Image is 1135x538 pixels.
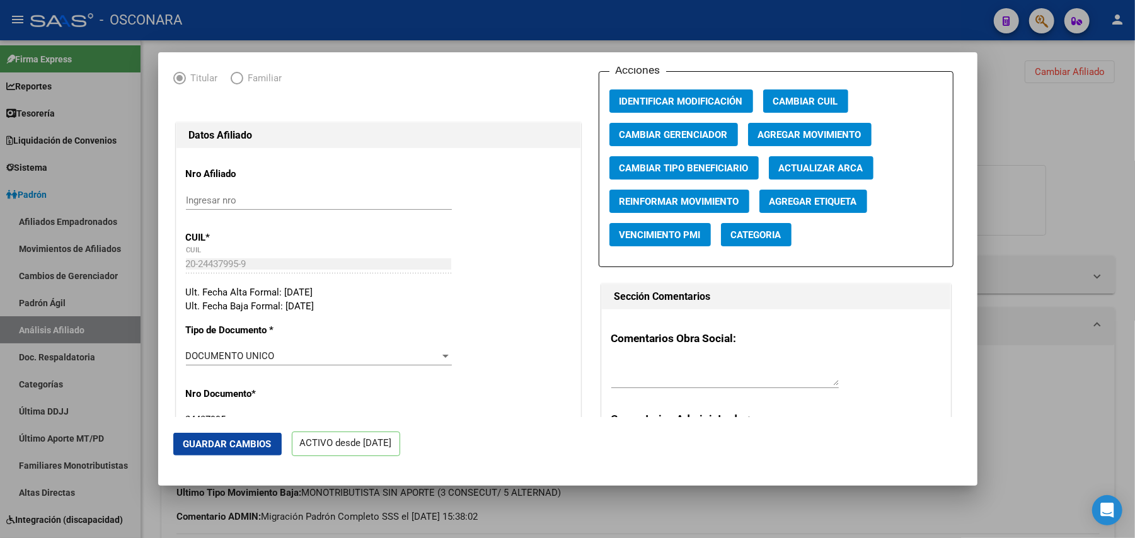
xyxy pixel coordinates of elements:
[186,285,571,300] div: Ult. Fecha Alta Formal: [DATE]
[619,96,743,107] span: Identificar Modificación
[1092,495,1122,525] div: Open Intercom Messenger
[773,96,838,107] span: Cambiar CUIL
[763,89,848,113] button: Cambiar CUIL
[611,411,941,427] h3: Comentarios Administrador:
[609,223,711,246] button: Vencimiento PMI
[758,129,861,140] span: Agregar Movimiento
[186,323,301,338] p: Tipo de Documento *
[186,71,218,86] span: Titular
[619,229,701,241] span: Vencimiento PMI
[186,350,275,362] span: DOCUMENTO UNICO
[779,163,863,174] span: Actualizar ARCA
[769,156,873,180] button: Actualizar ARCA
[183,438,272,450] span: Guardar Cambios
[721,223,792,246] button: Categoria
[243,71,282,86] span: Familiar
[609,62,666,78] h3: Acciones
[609,123,738,146] button: Cambiar Gerenciador
[189,128,568,143] h1: Datos Afiliado
[759,190,867,213] button: Agregar Etiqueta
[609,190,749,213] button: Reinformar Movimiento
[619,129,728,140] span: Cambiar Gerenciador
[748,123,872,146] button: Agregar Movimiento
[614,289,938,304] h1: Sección Comentarios
[186,387,301,401] p: Nro Documento
[173,75,295,86] mat-radio-group: Elija una opción
[186,299,571,314] div: Ult. Fecha Baja Formal: [DATE]
[619,163,749,174] span: Cambiar Tipo Beneficiario
[619,196,739,207] span: Reinformar Movimiento
[769,196,857,207] span: Agregar Etiqueta
[186,167,301,181] p: Nro Afiliado
[611,330,941,346] h3: Comentarios Obra Social:
[292,432,400,456] p: ACTIVO desde [DATE]
[609,89,753,113] button: Identificar Modificación
[173,433,282,455] button: Guardar Cambios
[731,229,781,241] span: Categoria
[609,156,759,180] button: Cambiar Tipo Beneficiario
[186,231,301,245] p: CUIL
